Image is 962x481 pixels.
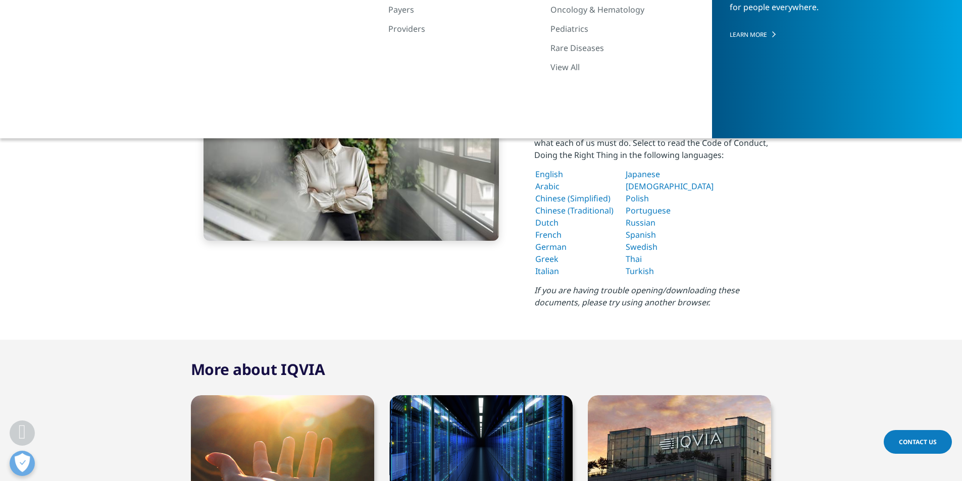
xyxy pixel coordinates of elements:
button: Open Preferences [10,451,35,476]
a: Swedish [626,241,657,252]
a: Spanish [626,229,656,240]
a: Chinese (Simplified) [535,193,611,204]
a: Rare Diseases [550,42,712,54]
a: Dutch [535,217,559,228]
a: View All [550,62,712,73]
a: English [535,169,563,180]
span: Contact Us [899,438,937,446]
a: Japanese [626,169,660,180]
a: Greek [535,253,559,264]
a: Contact Us [884,430,952,454]
a: Chinese (Traditional) [535,205,614,216]
a: Polish [626,193,649,204]
a: Arabic [535,181,560,192]
a: Oncology & Hematology [550,4,712,15]
a: Payers [388,4,550,15]
em: If you are having trouble opening/downloading these documents, please try using another browser. [534,285,739,308]
a: Providers [388,23,550,34]
a: German [535,241,567,252]
a: Turkish [626,265,654,277]
a: French [535,229,562,240]
h2: More about IQVIA [191,359,325,380]
a: Portuguese [626,205,671,216]
a: Pediatrics [550,23,712,34]
a: Thai [626,253,642,264]
a: LEARN MORE [730,30,899,39]
a: Russian [626,217,655,228]
a: Italian [535,265,559,277]
a: [DEMOGRAPHIC_DATA] [626,181,714,192]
